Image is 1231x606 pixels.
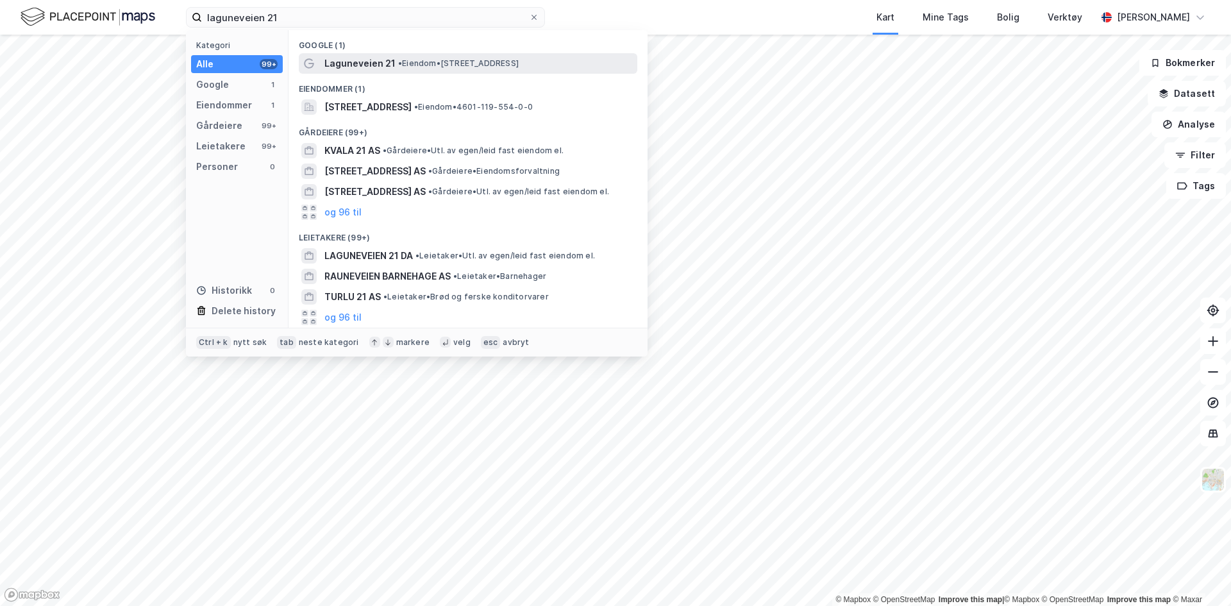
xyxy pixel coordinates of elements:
button: Filter [1164,142,1226,168]
button: Tags [1166,173,1226,199]
span: Eiendom • [STREET_ADDRESS] [398,58,519,69]
div: Gårdeiere [196,118,242,133]
div: Eiendommer (1) [289,74,648,97]
div: neste kategori [299,337,359,348]
button: og 96 til [324,310,362,325]
div: Leietakere [196,139,246,154]
a: Mapbox [1004,595,1039,604]
a: Mapbox [835,595,871,604]
button: Datasett [1148,81,1226,106]
div: tab [277,336,296,349]
div: Leietakere (99+) [289,223,648,246]
img: logo.f888ab2527a4732fd821a326f86c7f29.svg [21,6,155,28]
div: Kart [876,10,894,25]
div: 1 [267,100,278,110]
a: OpenStreetMap [1042,595,1104,604]
span: • [428,166,432,176]
div: 99+ [260,59,278,69]
div: 1 [267,80,278,90]
div: Historikk [196,283,252,298]
span: Gårdeiere • Utl. av egen/leid fast eiendom el. [428,187,609,197]
a: Improve this map [1107,595,1171,604]
span: • [415,251,419,260]
span: TURLU 21 AS [324,289,381,305]
span: • [383,146,387,155]
span: [STREET_ADDRESS] [324,99,412,115]
div: esc [481,336,501,349]
span: [STREET_ADDRESS] AS [324,164,426,179]
div: Delete history [212,303,276,319]
div: 99+ [260,141,278,151]
div: [PERSON_NAME] [1117,10,1190,25]
div: 99+ [260,121,278,131]
div: velg [453,337,471,348]
div: markere [396,337,430,348]
span: • [453,271,457,281]
div: Personer [196,159,238,174]
span: Laguneveien 21 [324,56,396,71]
button: og 96 til [324,205,362,220]
span: Leietaker • Utl. av egen/leid fast eiendom el. [415,251,595,261]
span: Eiendom • 4601-119-554-0-0 [414,102,533,112]
iframe: Chat Widget [1167,544,1231,606]
img: Z [1201,467,1225,492]
span: Leietaker • Brød og ferske konditorvarer [383,292,549,302]
div: 0 [267,162,278,172]
div: Bolig [997,10,1019,25]
div: Ctrl + k [196,336,231,349]
button: Bokmerker [1139,50,1226,76]
span: LAGUNEVEIEN 21 DA [324,248,413,264]
span: • [398,58,402,68]
a: OpenStreetMap [873,595,935,604]
div: 0 [267,285,278,296]
div: Mine Tags [923,10,969,25]
span: Leietaker • Barnehager [453,271,546,282]
div: Kategori [196,40,283,50]
span: [STREET_ADDRESS] AS [324,184,426,199]
span: • [428,187,432,196]
div: nytt søk [233,337,267,348]
div: Gårdeiere (99+) [289,117,648,140]
span: • [383,292,387,301]
span: Gårdeiere • Eiendomsforvaltning [428,166,560,176]
span: • [414,102,418,112]
div: Google (1) [289,30,648,53]
a: Mapbox homepage [4,587,60,602]
div: Alle [196,56,214,72]
div: Google [196,77,229,92]
div: Verktøy [1048,10,1082,25]
span: RAUNEVEIEN BARNEHAGE AS [324,269,451,284]
a: Improve this map [939,595,1002,604]
div: | [835,593,1202,606]
div: Kontrollprogram for chat [1167,544,1231,606]
div: avbryt [503,337,529,348]
span: Gårdeiere • Utl. av egen/leid fast eiendom el. [383,146,564,156]
span: KVALA 21 AS [324,143,380,158]
div: Eiendommer [196,97,252,113]
button: Analyse [1151,112,1226,137]
input: Søk på adresse, matrikkel, gårdeiere, leietakere eller personer [202,8,529,27]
